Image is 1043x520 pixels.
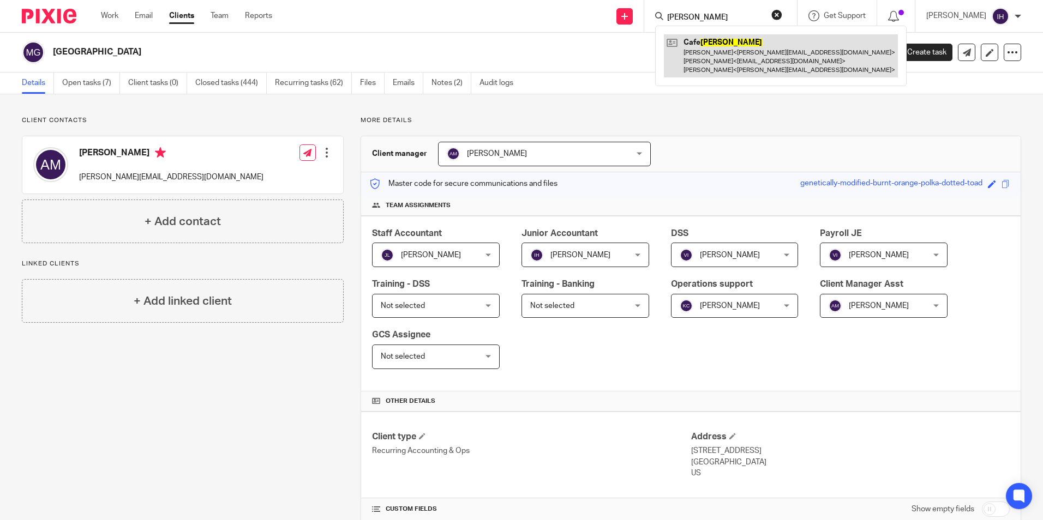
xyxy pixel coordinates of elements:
[134,293,232,310] h4: + Add linked client
[926,10,986,21] p: [PERSON_NAME]
[79,172,263,183] p: [PERSON_NAME][EMAIL_ADDRESS][DOMAIN_NAME]
[79,147,263,161] h4: [PERSON_NAME]
[671,280,753,288] span: Operations support
[521,280,595,288] span: Training - Banking
[691,431,1010,443] h4: Address
[829,299,842,312] img: svg%3E
[700,302,760,310] span: [PERSON_NAME]
[431,72,471,94] a: Notes (2)
[530,249,543,262] img: svg%3E
[128,72,187,94] a: Client tasks (0)
[992,8,1009,25] img: svg%3E
[824,12,866,20] span: Get Support
[22,9,76,23] img: Pixie
[22,72,54,94] a: Details
[666,13,764,23] input: Search
[101,10,118,21] a: Work
[372,505,691,513] h4: CUSTOM FIELDS
[381,249,394,262] img: svg%3E
[372,229,442,238] span: Staff Accountant
[386,201,451,210] span: Team assignments
[22,116,344,125] p: Client contacts
[62,72,120,94] a: Open tasks (7)
[211,10,229,21] a: Team
[386,397,435,406] span: Other details
[135,10,153,21] a: Email
[467,150,527,158] span: [PERSON_NAME]
[820,280,903,288] span: Client Manager Asst
[22,41,45,64] img: svg%3E
[372,280,430,288] span: Training - DSS
[372,148,427,159] h3: Client manager
[912,504,974,515] label: Show empty fields
[550,251,610,259] span: [PERSON_NAME]
[401,251,461,259] span: [PERSON_NAME]
[275,72,352,94] a: Recurring tasks (62)
[195,72,267,94] a: Closed tasks (444)
[369,178,558,189] p: Master code for secure communications and files
[691,468,1010,479] p: US
[849,251,909,259] span: [PERSON_NAME]
[820,229,862,238] span: Payroll JE
[530,302,574,310] span: Not selected
[680,299,693,312] img: svg%3E
[33,147,68,182] img: svg%3E
[372,431,691,443] h4: Client type
[829,249,842,262] img: svg%3E
[889,44,952,61] a: Create task
[145,213,221,230] h4: + Add contact
[53,46,709,58] h2: [GEOGRAPHIC_DATA]
[361,116,1021,125] p: More details
[800,178,982,190] div: genetically-modified-burnt-orange-polka-dotted-toad
[700,251,760,259] span: [PERSON_NAME]
[671,229,688,238] span: DSS
[22,259,344,268] p: Linked clients
[381,353,425,360] span: Not selected
[680,249,693,262] img: svg%3E
[381,302,425,310] span: Not selected
[479,72,521,94] a: Audit logs
[691,457,1010,468] p: [GEOGRAPHIC_DATA]
[155,147,166,158] i: Primary
[169,10,194,21] a: Clients
[447,147,460,160] img: svg%3E
[849,302,909,310] span: [PERSON_NAME]
[691,445,1010,456] p: [STREET_ADDRESS]
[372,330,430,339] span: GCS Assignee
[372,445,691,456] p: Recurring Accounting & Ops
[771,9,782,20] button: Clear
[521,229,598,238] span: Junior Accountant
[393,72,423,94] a: Emails
[245,10,272,21] a: Reports
[360,72,385,94] a: Files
